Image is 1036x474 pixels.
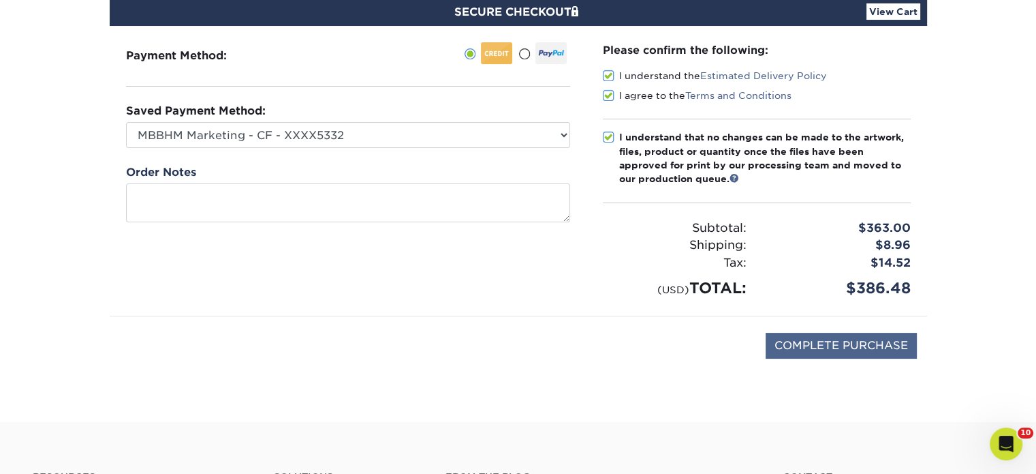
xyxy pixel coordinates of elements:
[603,89,791,102] label: I agree to the
[454,5,582,18] span: SECURE CHECKOUT
[766,333,917,359] input: COMPLETE PURCHASE
[866,3,920,20] a: View Cart
[120,333,188,373] img: DigiCert Secured Site Seal
[757,237,921,254] div: $8.96
[603,69,827,83] label: I understand the
[990,428,1022,460] iframe: Intercom live chat
[657,284,689,295] small: (USD)
[757,254,921,272] div: $14.52
[700,70,827,81] a: Estimated Delivery Policy
[593,237,757,254] div: Shipping:
[619,130,911,186] div: I understand that no changes can be made to the artwork, files, product or quantity once the file...
[593,254,757,272] div: Tax:
[593,220,757,237] div: Subtotal:
[126,49,260,62] h3: Payment Method:
[593,277,757,299] div: TOTAL:
[126,164,196,181] label: Order Notes
[685,90,791,101] a: Terms and Conditions
[757,220,921,237] div: $363.00
[126,103,266,119] label: Saved Payment Method:
[1018,428,1033,439] span: 10
[757,277,921,299] div: $386.48
[603,42,911,58] div: Please confirm the following:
